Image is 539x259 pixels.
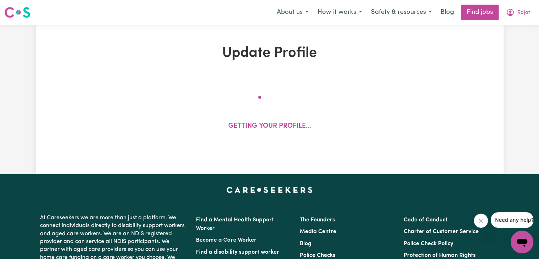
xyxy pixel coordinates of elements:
[517,9,530,17] span: Rajat
[313,5,366,20] button: How it works
[226,187,313,193] a: Careseekers home page
[272,5,313,20] button: About us
[436,5,458,20] a: Blog
[4,5,43,11] span: Need any help?
[461,5,499,20] a: Find jobs
[404,241,453,247] a: Police Check Policy
[474,214,488,228] iframe: Close message
[404,217,448,223] a: Code of Conduct
[196,249,279,255] a: Find a disability support worker
[491,212,533,228] iframe: Message from company
[300,217,335,223] a: The Founders
[300,253,335,258] a: Police Checks
[366,5,436,20] button: Safety & resources
[300,241,311,247] a: Blog
[196,237,257,243] a: Become a Care Worker
[4,6,30,19] img: Careseekers logo
[404,253,476,258] a: Protection of Human Rights
[501,5,535,20] button: My Account
[404,229,479,235] a: Charter of Customer Service
[196,217,274,231] a: Find a Mental Health Support Worker
[300,229,336,235] a: Media Centre
[118,45,421,62] h1: Update Profile
[4,4,30,21] a: Careseekers logo
[228,121,311,132] p: Getting your profile...
[511,231,533,253] iframe: Button to launch messaging window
